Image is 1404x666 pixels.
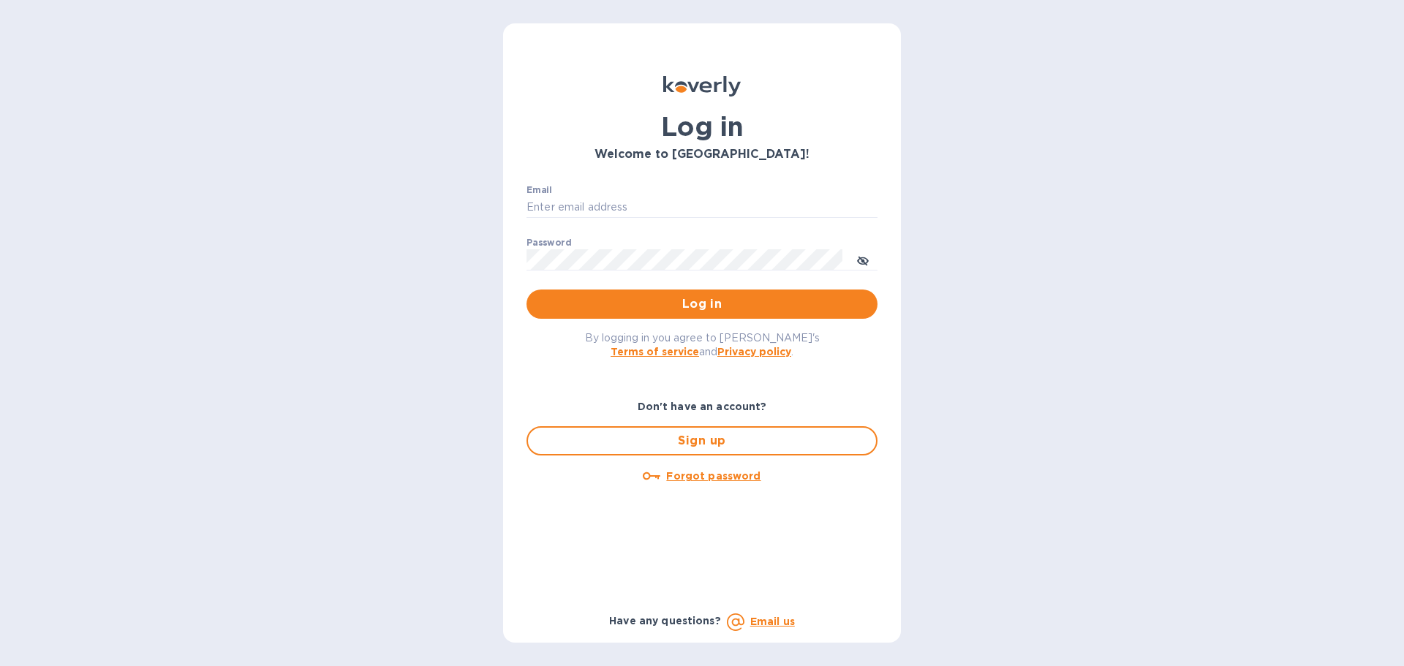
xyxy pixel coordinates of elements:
[666,470,760,482] u: Forgot password
[609,615,721,627] b: Have any questions?
[526,426,877,455] button: Sign up
[585,332,820,357] span: By logging in you agree to [PERSON_NAME]'s and .
[526,148,877,162] h3: Welcome to [GEOGRAPHIC_DATA]!
[638,401,767,412] b: Don't have an account?
[717,346,791,357] a: Privacy policy
[750,616,795,627] a: Email us
[526,238,571,247] label: Password
[848,245,877,274] button: toggle password visibility
[526,197,877,219] input: Enter email address
[526,186,552,194] label: Email
[540,432,864,450] span: Sign up
[526,111,877,142] h1: Log in
[611,346,699,357] a: Terms of service
[663,76,741,97] img: Koverly
[526,290,877,319] button: Log in
[538,295,866,313] span: Log in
